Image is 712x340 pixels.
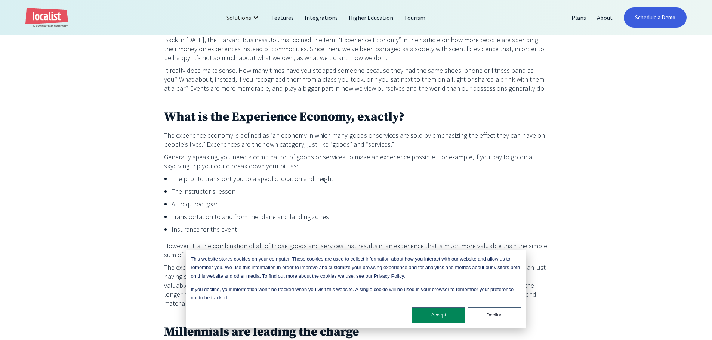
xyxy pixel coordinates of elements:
[186,250,526,328] div: Cookie banner
[299,9,343,26] a: Integrations
[164,312,548,321] p: ‍
[164,263,548,308] p: The experience economy is the phenomenon that we’ve seen since the 1990s of consumers recognizing...
[172,212,548,221] li: Transportation to and from the plane and landing zones
[191,255,521,280] p: This website stores cookies on your computer. These cookies are used to collect information about...
[172,174,548,183] li: The pilot to transport you to a specific location and height
[221,9,266,26] div: Solutions
[412,307,465,323] button: Accept
[164,241,548,259] p: However, it is the combination of all of those goods and services that results in an experience t...
[592,9,618,26] a: About
[172,200,548,209] li: All required gear
[164,131,548,149] p: The experience economy is defined as “an economy in which many goods or services are sold by emph...
[172,187,548,196] li: The instructor’s lesson
[226,13,251,22] div: Solutions
[164,97,548,106] p: ‍
[172,225,548,234] li: Insurance for the event
[164,66,548,93] p: It really does make sense. How many times have you stopped someone because they had the same shoe...
[164,153,548,171] p: Generally speaking, you need a combination of goods or services to make an experience possible. F...
[399,9,431,26] a: Tourism
[343,9,399,26] a: Higher Education
[25,8,68,28] a: home
[164,109,548,125] h2: What is the Experience Economy, exactly?
[191,286,521,303] p: If you decline, your information won’t be tracked when you visit this website. A single cookie wi...
[164,35,548,62] p: Back in [DATE], the Harvard Business Journal coined the term “Experience Economy” in their articl...
[566,9,592,26] a: Plans
[266,9,299,26] a: Features
[624,7,687,28] a: Schedule a Demo
[468,307,521,323] button: Decline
